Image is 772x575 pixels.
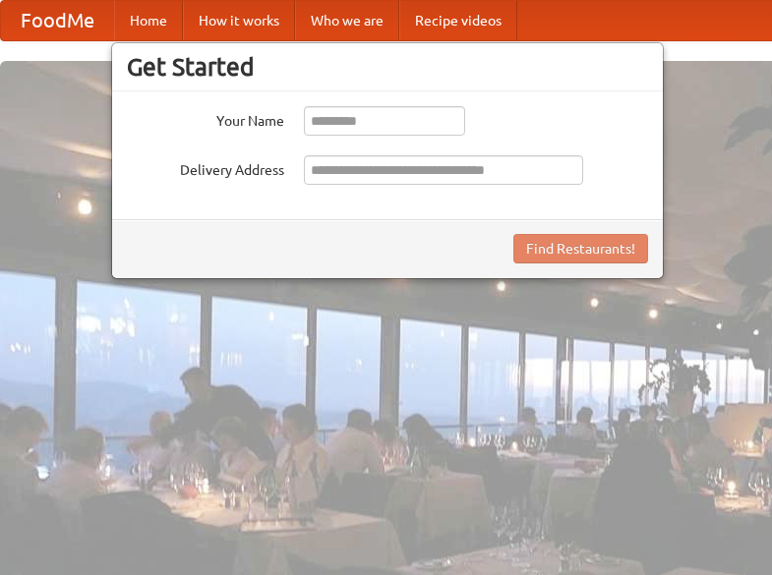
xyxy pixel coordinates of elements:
[1,1,114,40] a: FoodMe
[295,1,399,40] a: Who we are
[114,1,183,40] a: Home
[127,52,648,82] h3: Get Started
[127,155,284,180] label: Delivery Address
[399,1,517,40] a: Recipe videos
[127,106,284,131] label: Your Name
[183,1,295,40] a: How it works
[513,234,648,263] button: Find Restaurants!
